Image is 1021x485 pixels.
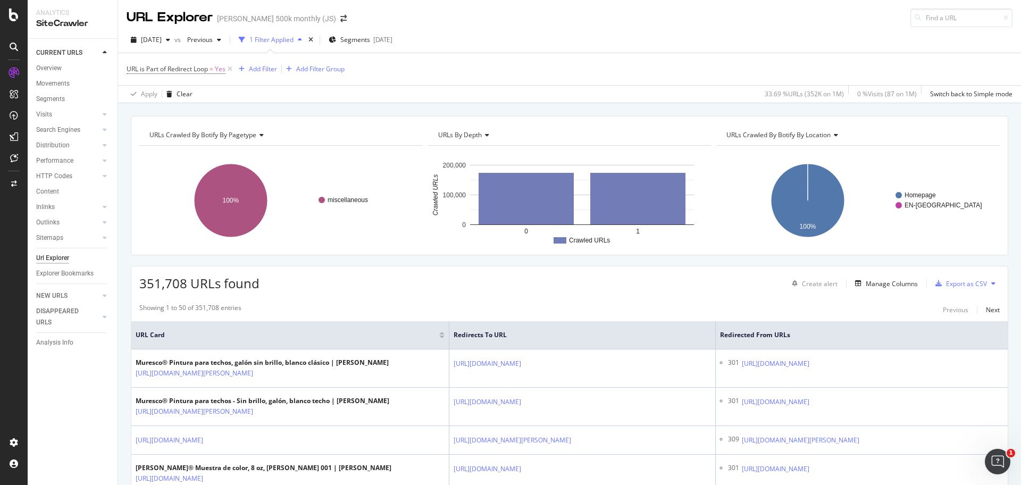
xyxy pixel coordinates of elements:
a: Content [36,186,110,197]
div: 301 [728,463,739,474]
div: Muresco® Pintura para techos, galón sin brillo, blanco clásico | [PERSON_NAME] [136,358,389,367]
div: Add Filter Group [296,64,345,73]
span: 1 [1007,449,1015,457]
svg: A chart. [716,154,996,247]
div: URL Explorer [127,9,213,27]
div: Overview [36,63,62,74]
text: 100,000 [442,191,466,199]
div: Add Filter [249,64,277,73]
button: Previous [943,303,968,316]
div: 301 [728,358,739,369]
div: Next [986,305,1000,314]
div: SiteCrawler [36,18,109,30]
div: Inlinks [36,202,55,213]
div: Visits [36,109,52,120]
div: HTTP Codes [36,171,72,182]
div: Showing 1 to 50 of 351,708 entries [139,303,241,316]
div: Distribution [36,140,70,151]
div: Previous [943,305,968,314]
a: HTTP Codes [36,171,99,182]
div: Apply [141,89,157,98]
div: [PERSON_NAME]® Muestra de color, 8 oz, [PERSON_NAME] 001 | [PERSON_NAME] [136,463,391,473]
a: [URL][DOMAIN_NAME] [454,464,521,474]
button: 1 Filter Applied [235,31,306,48]
div: Search Engines [36,124,80,136]
div: 0 % Visits ( 87 on 1M ) [857,89,917,98]
button: Add Filter Group [282,63,345,76]
button: Export as CSV [931,275,987,292]
svg: A chart. [139,154,419,247]
span: 2025 Sep. 6th [141,35,162,44]
a: Explorer Bookmarks [36,268,110,279]
button: Switch back to Simple mode [926,86,1012,103]
button: Manage Columns [851,277,918,290]
text: 200,000 [442,162,466,169]
button: Apply [127,86,157,103]
text: Homepage [905,191,936,199]
span: URL Card [136,330,437,340]
h4: URLs Crawled By Botify By location [724,127,990,144]
span: Previous [183,35,213,44]
div: arrow-right-arrow-left [340,15,347,22]
button: Clear [162,86,193,103]
div: Analytics [36,9,109,18]
text: EN-[GEOGRAPHIC_DATA] [905,202,982,209]
a: DISAPPEARED URLS [36,306,99,328]
svg: A chart. [428,154,708,247]
div: 1 Filter Applied [249,35,294,44]
a: [URL][DOMAIN_NAME] [742,464,809,474]
span: URLs Crawled By Botify By pagetype [149,130,256,139]
button: Segments[DATE] [324,31,397,48]
a: Visits [36,109,99,120]
div: 309 [728,434,739,446]
span: Yes [215,62,225,77]
div: [DATE] [373,35,392,44]
div: Export as CSV [946,279,987,288]
div: Analysis Info [36,337,73,348]
input: Find a URL [910,9,1012,27]
button: Add Filter [235,63,277,76]
a: [URL][DOMAIN_NAME] [454,397,521,407]
a: [URL][DOMAIN_NAME] [136,435,203,446]
div: CURRENT URLS [36,47,82,58]
iframe: Intercom live chat [985,449,1010,474]
a: [URL][DOMAIN_NAME][PERSON_NAME] [136,406,253,417]
a: Analysis Info [36,337,110,348]
button: Next [986,303,1000,316]
span: Redirects to URL [454,330,695,340]
span: Redirected from URLs [720,330,987,340]
span: vs [174,35,183,44]
button: [DATE] [127,31,174,48]
div: Manage Columns [866,279,918,288]
div: 301 [728,396,739,407]
a: [URL][DOMAIN_NAME][PERSON_NAME] [136,368,253,379]
div: Muresco® Pintura para techos - Sin brillo, galón, blanco techo | [PERSON_NAME] [136,396,389,406]
a: Movements [36,78,110,89]
span: URLs by Depth [438,130,482,139]
div: DISAPPEARED URLS [36,306,90,328]
text: 1 [636,228,640,235]
div: Explorer Bookmarks [36,268,94,279]
span: URL is Part of Redirect Loop [127,64,208,73]
a: Url Explorer [36,253,110,264]
div: NEW URLS [36,290,68,302]
div: times [306,35,315,45]
a: Inlinks [36,202,99,213]
text: miscellaneous [328,196,368,204]
div: Performance [36,155,73,166]
a: NEW URLS [36,290,99,302]
a: Search Engines [36,124,99,136]
a: Performance [36,155,99,166]
a: Outlinks [36,217,99,228]
span: 351,708 URLs found [139,274,260,292]
div: Create alert [802,279,838,288]
a: CURRENT URLS [36,47,99,58]
h4: URLs by Depth [436,127,702,144]
a: [URL][DOMAIN_NAME] [742,397,809,407]
a: [URL][DOMAIN_NAME][PERSON_NAME] [742,435,859,446]
div: Switch back to Simple mode [930,89,1012,98]
button: Create alert [788,275,838,292]
a: Distribution [36,140,99,151]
